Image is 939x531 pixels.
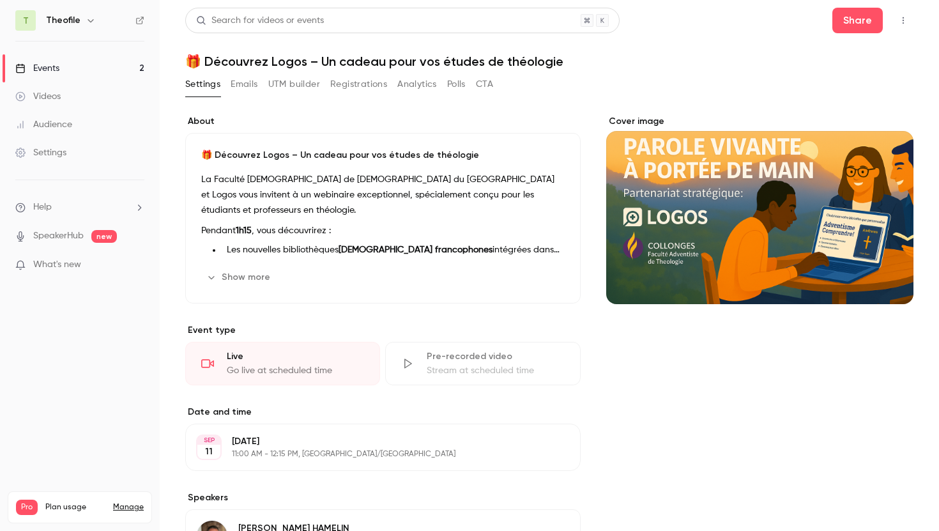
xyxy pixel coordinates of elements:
iframe: Noticeable Trigger [129,259,144,271]
label: Speakers [185,491,581,504]
strong: [DEMOGRAPHIC_DATA] francophones [339,245,492,254]
button: Registrations [330,74,387,95]
label: About [185,115,581,128]
section: Cover image [606,115,913,304]
li: Les nouvelles bibliothèques intégrées dans Logos. [222,243,565,257]
p: 11:00 AM - 12:15 PM, [GEOGRAPHIC_DATA]/[GEOGRAPHIC_DATA] [232,449,513,459]
span: Plan usage [45,502,105,512]
div: Pre-recorded video [427,350,564,363]
span: Pro [16,500,38,515]
p: Event type [185,324,581,337]
p: 🎁 Découvrez Logos – Un cadeau pour vos études de théologie [201,149,565,162]
div: Search for videos or events [196,14,324,27]
p: 11 [205,445,213,458]
label: Cover image [606,115,913,128]
label: Date and time [185,406,581,419]
div: Settings [15,146,66,159]
p: Pendant , vous découvrirez : [201,223,565,238]
div: SEP [197,436,220,445]
a: SpeakerHub [33,229,84,243]
button: Settings [185,74,220,95]
div: Pre-recorded videoStream at scheduled time [385,342,580,385]
button: Emails [231,74,257,95]
button: Show more [201,267,278,288]
div: Stream at scheduled time [427,364,564,377]
div: Videos [15,90,61,103]
div: Audience [15,118,72,131]
span: new [91,230,117,243]
h6: Theofile [46,14,80,27]
div: Events [15,62,59,75]
span: Help [33,201,52,214]
div: LiveGo live at scheduled time [185,342,380,385]
span: What's new [33,258,81,272]
a: Manage [113,502,144,512]
span: T [23,14,29,27]
div: Live [227,350,364,363]
h1: 🎁 Découvrez Logos – Un cadeau pour vos études de théologie [185,54,913,69]
li: help-dropdown-opener [15,201,144,214]
button: UTM builder [268,74,320,95]
p: [DATE] [232,435,513,448]
div: Go live at scheduled time [227,364,364,377]
button: Share [832,8,883,33]
p: La Faculté [DEMOGRAPHIC_DATA] de [DEMOGRAPHIC_DATA] du [GEOGRAPHIC_DATA] et Logos vous invitent à... [201,172,565,218]
button: CTA [476,74,493,95]
button: Analytics [397,74,437,95]
button: Polls [447,74,466,95]
strong: 1h15 [236,226,252,235]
